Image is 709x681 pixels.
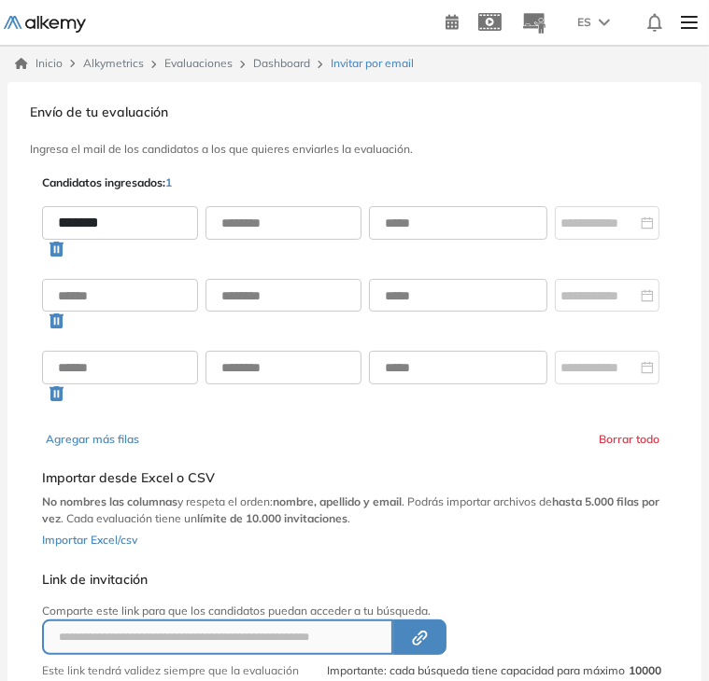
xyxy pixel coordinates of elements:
[674,4,705,41] img: Menu
[83,56,144,70] span: Alkymetrics
[273,494,402,508] b: nombre, apellido y email
[197,511,347,525] b: límite de 10.000 invitaciones
[42,572,667,588] h5: Link de invitación
[42,527,137,549] button: Importar Excel/csv
[331,55,414,72] span: Invitar por email
[4,16,86,33] img: Logo
[30,143,679,156] h3: Ingresa el mail de los candidatos a los que quieres enviarles la evaluación.
[42,174,172,191] p: Candidatos ingresados:
[374,466,709,681] iframe: Chat Widget
[577,14,591,31] span: ES
[374,466,709,681] div: Widget de chat
[46,431,139,448] button: Agregar más filas
[30,104,679,120] h3: Envío de tu evaluación
[165,175,172,189] span: 1
[164,56,233,70] a: Evaluaciones
[42,603,667,619] p: Comparte este link para que los candidatos puedan acceder a tu búsqueda.
[42,493,667,527] p: y respeta el orden: . Podrás importar archivos de . Cada evaluación tiene un .
[42,470,667,486] h5: Importar desde Excel o CSV
[42,494,177,508] b: No nombres las columnas
[42,533,137,547] span: Importar Excel/csv
[599,19,610,26] img: arrow
[599,431,659,448] button: Borrar todo
[42,494,659,525] b: hasta 5.000 filas por vez
[15,55,63,72] a: Inicio
[253,56,310,70] a: Dashboard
